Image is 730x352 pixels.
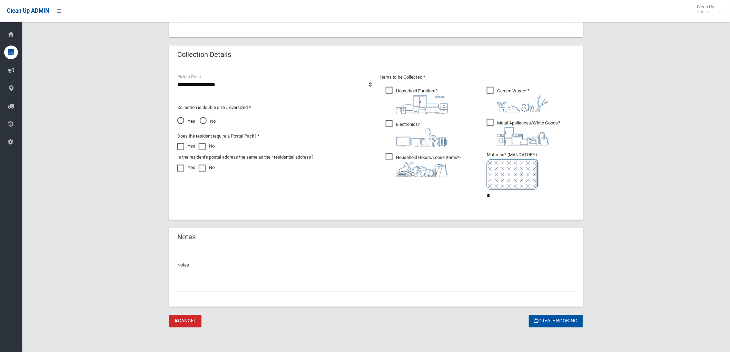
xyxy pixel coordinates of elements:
span: Mattress* (MANDATORY) [487,152,575,190]
label: Yes [177,142,195,150]
p: Collection is double size / oversized * [177,103,372,112]
span: Household Furniture [386,87,448,114]
span: Clean Up ADMIN [7,8,49,14]
span: No [200,117,216,125]
span: Metal Appliances/White Goods [487,119,560,145]
img: 36c1b0289cb1767239cdd3de9e694f19.png [497,127,549,145]
p: Notes [177,261,575,270]
label: No [199,142,215,150]
label: Does the resident require a Postal Pack? * [177,132,259,140]
span: Clean Up [694,4,721,14]
i: ? [497,120,560,145]
span: Electronics [386,120,448,147]
img: aa9efdbe659d29b613fca23ba79d85cb.png [396,95,448,114]
button: Create Booking [529,315,583,328]
header: Notes [169,231,204,244]
label: No [199,163,215,172]
i: ? [497,88,549,112]
i: ? [396,155,461,177]
i: ? [396,88,448,114]
header: Collection Details [169,48,239,61]
img: 4fd8a5c772b2c999c83690221e5242e0.png [497,95,549,112]
img: e7408bece873d2c1783593a074e5cb2f.png [487,159,539,190]
i: ? [396,122,448,147]
span: Yes [177,117,195,125]
img: b13cc3517677393f34c0a387616ef184.png [396,162,448,177]
span: Garden Waste* [487,87,549,112]
small: Admin [697,9,714,14]
p: Items to be Collected * [380,73,575,81]
label: Yes [177,163,195,172]
a: Cancel [169,315,201,328]
span: Household Goods/Loose Items* [386,153,461,177]
img: 394712a680b73dbc3d2a6a3a7ffe5a07.png [396,129,448,147]
label: Is the resident's postal address the same as their residential address? [177,153,313,161]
